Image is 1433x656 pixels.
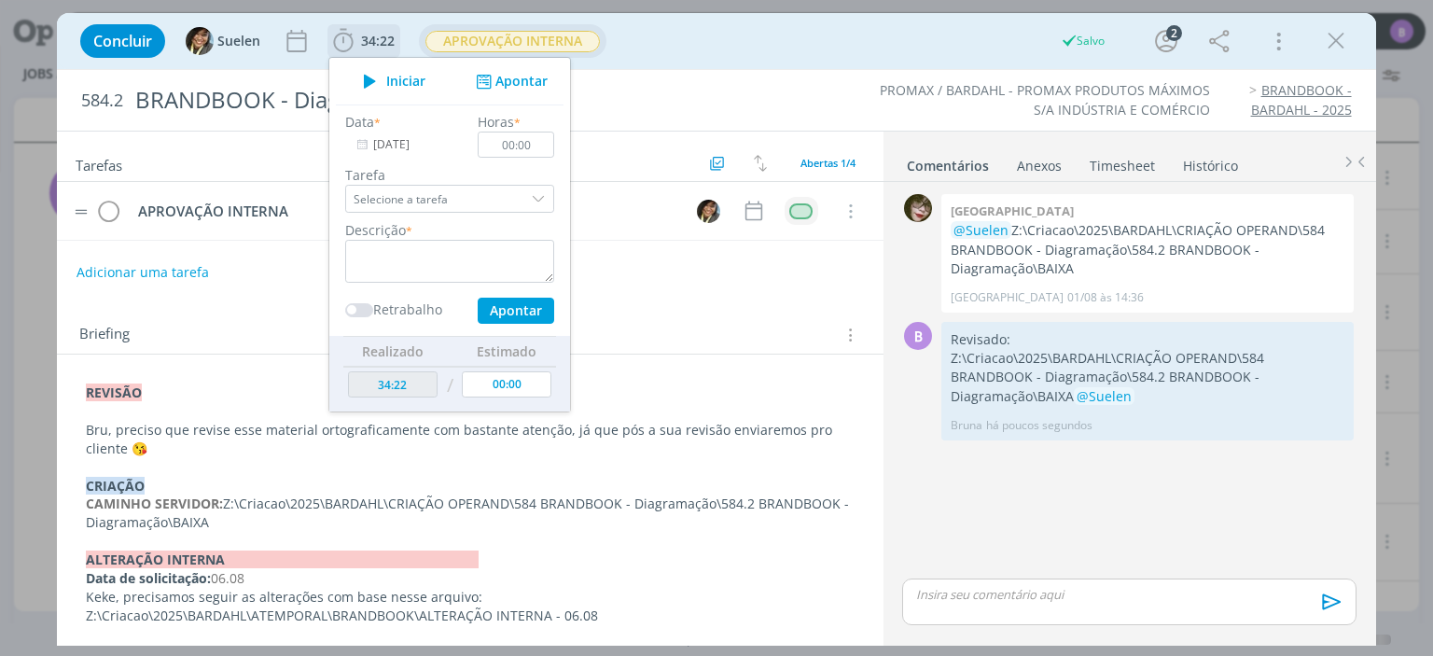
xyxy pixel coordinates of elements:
p: Bruna [951,417,982,434]
div: Salvo [1061,33,1105,49]
p: Revisado: [951,330,1344,349]
img: drag-icon.svg [75,209,88,215]
span: @Suelen [1077,387,1132,405]
strong: ALTERAÇÃO INTERNA [86,551,479,568]
span: há poucos segundos [986,417,1092,434]
div: dialog [57,13,1375,646]
a: BRANDBOOK - BARDAHL - 2025 [1251,81,1352,118]
a: Comentários [906,148,990,175]
img: K [904,194,932,222]
strong: CAMINHO SERVIDOR: [86,495,223,512]
button: 34:22 [328,26,399,56]
span: Suelen [217,35,260,48]
input: Data [345,132,462,158]
p: Keke, precisamos seguir as alterações com base nesse arquivo: Z:\Criacao\2025\BARDAHL\ATEMPORAL\B... [86,588,854,625]
td: / [442,367,458,405]
b: [GEOGRAPHIC_DATA] [951,202,1074,219]
img: S [186,27,214,55]
label: Data [345,112,374,132]
div: BRANDBOOK - Diagramação [127,77,814,123]
p: Z:\Criacao\2025\BARDAHL\CRIAÇÃO OPERAND\584 BRANDBOOK - Diagramação\584.2 BRANDBOOK - Diagramação... [951,221,1344,278]
span: APROVAÇÃO INTERNA [425,31,600,52]
button: Apontar [471,72,549,91]
span: Tarefas [76,152,122,174]
div: Anexos [1017,157,1062,175]
a: PROMAX / BARDAHL - PROMAX PRODUTOS MÁXIMOS S/A INDÚSTRIA E COMÉRCIO [880,81,1210,118]
div: APROVAÇÃO INTERNA [130,200,679,223]
a: Timesheet [1089,148,1156,175]
span: Briefing [79,323,130,347]
span: Abertas 1/4 [800,156,856,170]
strong: CRIAÇÃO [86,477,145,495]
button: APROVAÇÃO INTERNA [424,30,601,53]
button: Adicionar uma tarefa [76,256,210,289]
label: Horas [479,112,515,132]
button: Concluir [80,24,165,58]
a: Histórico [1182,148,1239,175]
span: 01/08 às 14:36 [1067,289,1144,306]
button: 2 [1151,26,1181,56]
th: Estimado [458,337,557,367]
label: Descrição [345,220,406,240]
img: arrow-down-up.svg [754,155,767,172]
span: 584.2 [81,91,123,111]
span: @Suelen [953,221,1009,239]
div: 2 [1166,25,1182,41]
strong: REVISÃO [86,384,142,401]
span: 34:22 [361,32,395,49]
p: Z:\Criacao\2025\BARDAHL\CRIAÇÃO OPERAND\584 BRANDBOOK - Diagramação\584.2 BRANDBOOK - Diagramação... [951,349,1344,406]
span: Concluir [93,34,152,49]
ul: 34:22 [328,57,571,412]
label: Tarefa [345,165,554,185]
strong: Data de solicitação: [86,569,211,587]
button: Iniciar [353,68,426,94]
p: [GEOGRAPHIC_DATA] [951,289,1064,306]
button: SSuelen [186,27,260,55]
p: Z:\Criacao\2025\BARDAHL\CRIAÇÃO OPERAND\584 BRANDBOOK - Diagramação\584.2 BRANDBOOK - Diagramação... [86,495,854,532]
button: Apontar [478,298,554,324]
button: S [695,197,723,225]
span: 06.08 [211,569,244,587]
span: Iniciar [386,75,425,88]
p: Bru, preciso que revise esse material ortograficamente com bastante atenção, já que pós a sua rev... [86,421,854,458]
label: Retrabalho [373,300,442,319]
div: B [904,322,932,350]
th: Realizado [343,337,442,367]
img: S [697,200,720,223]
